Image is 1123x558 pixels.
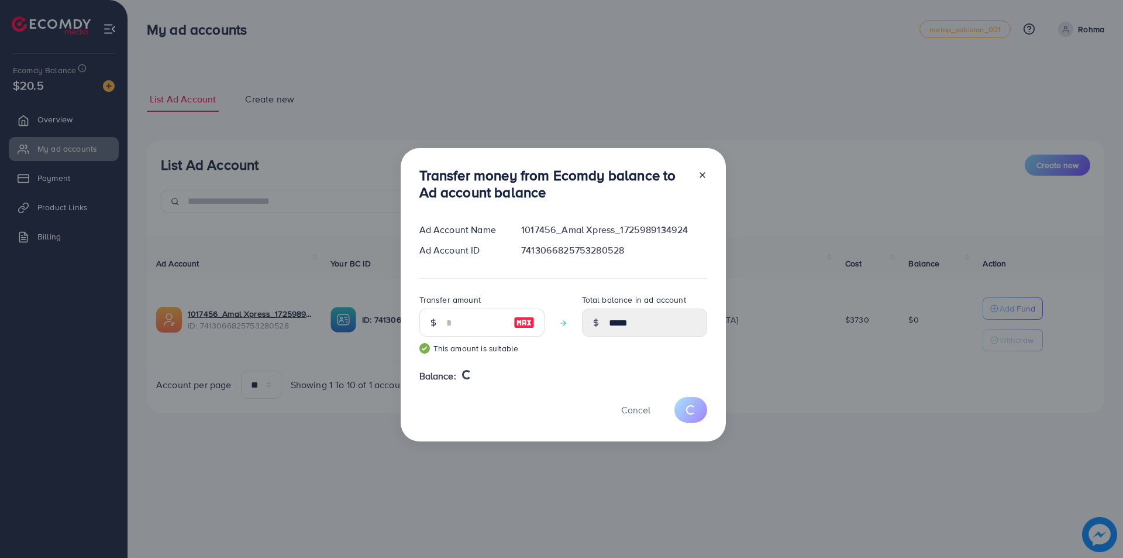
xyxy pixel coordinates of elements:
[621,403,650,416] span: Cancel
[419,343,545,354] small: This amount is suitable
[419,167,688,201] h3: Transfer money from Ecomdy balance to Ad account balance
[512,223,716,237] div: 1017456_Amal Xpress_1725989134924
[582,294,686,306] label: Total balance in ad account
[514,316,535,330] img: image
[419,369,456,383] span: Balance:
[410,223,512,237] div: Ad Account Name
[512,244,716,257] div: 7413066825753280528
[419,343,430,354] img: guide
[419,294,481,306] label: Transfer amount
[607,397,665,422] button: Cancel
[410,244,512,257] div: Ad Account ID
